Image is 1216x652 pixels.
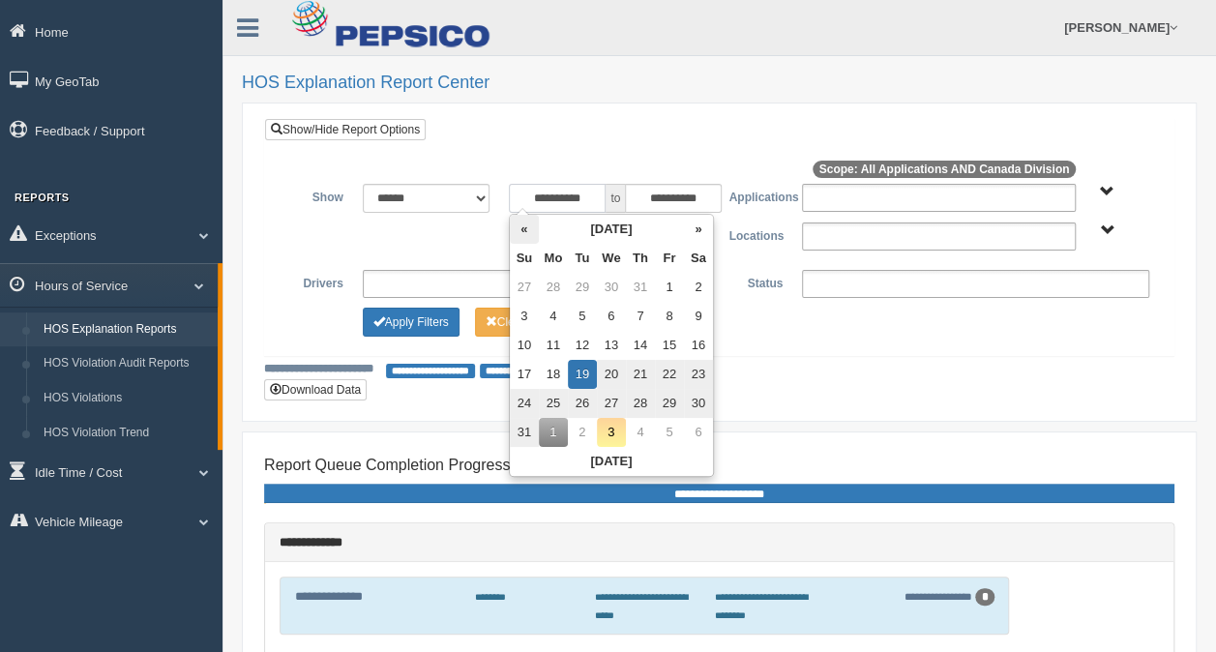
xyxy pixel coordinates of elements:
[568,360,597,389] td: 19
[655,244,684,273] th: Fr
[35,416,218,451] a: HOS Violation Trend
[626,360,655,389] td: 21
[510,447,713,476] th: [DATE]
[626,273,655,302] td: 31
[684,215,713,244] th: »
[626,302,655,331] td: 7
[510,302,539,331] td: 3
[626,389,655,418] td: 28
[719,184,792,207] label: Applications
[539,418,568,447] td: 1
[280,184,353,207] label: Show
[655,360,684,389] td: 22
[510,244,539,273] th: Su
[597,360,626,389] td: 20
[606,184,625,213] span: to
[510,389,539,418] td: 24
[626,331,655,360] td: 14
[568,389,597,418] td: 26
[510,418,539,447] td: 31
[568,244,597,273] th: Tu
[626,418,655,447] td: 4
[510,273,539,302] td: 27
[280,270,353,293] label: Drivers
[597,389,626,418] td: 27
[597,302,626,331] td: 6
[684,273,713,302] td: 2
[475,308,571,337] button: Change Filter Options
[35,346,218,381] a: HOS Violation Audit Reports
[539,360,568,389] td: 18
[655,331,684,360] td: 15
[539,215,684,244] th: [DATE]
[597,244,626,273] th: We
[655,302,684,331] td: 8
[510,215,539,244] th: «
[264,457,1174,474] h4: Report Queue Completion Progress:
[684,389,713,418] td: 30
[597,418,626,447] td: 3
[684,244,713,273] th: Sa
[684,418,713,447] td: 6
[813,161,1077,178] span: Scope: All Applications AND Canada Division
[539,331,568,360] td: 11
[510,331,539,360] td: 10
[568,331,597,360] td: 12
[568,418,597,447] td: 2
[684,360,713,389] td: 23
[720,222,793,246] label: Locations
[684,331,713,360] td: 16
[539,389,568,418] td: 25
[568,273,597,302] td: 29
[568,302,597,331] td: 5
[655,273,684,302] td: 1
[626,244,655,273] th: Th
[264,379,367,400] button: Download Data
[265,119,426,140] a: Show/Hide Report Options
[35,312,218,347] a: HOS Explanation Reports
[363,308,460,337] button: Change Filter Options
[242,74,1197,93] h2: HOS Explanation Report Center
[539,302,568,331] td: 4
[539,273,568,302] td: 28
[510,360,539,389] td: 17
[719,270,792,293] label: Status
[597,273,626,302] td: 30
[597,331,626,360] td: 13
[539,244,568,273] th: Mo
[655,418,684,447] td: 5
[35,381,218,416] a: HOS Violations
[684,302,713,331] td: 9
[655,389,684,418] td: 29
